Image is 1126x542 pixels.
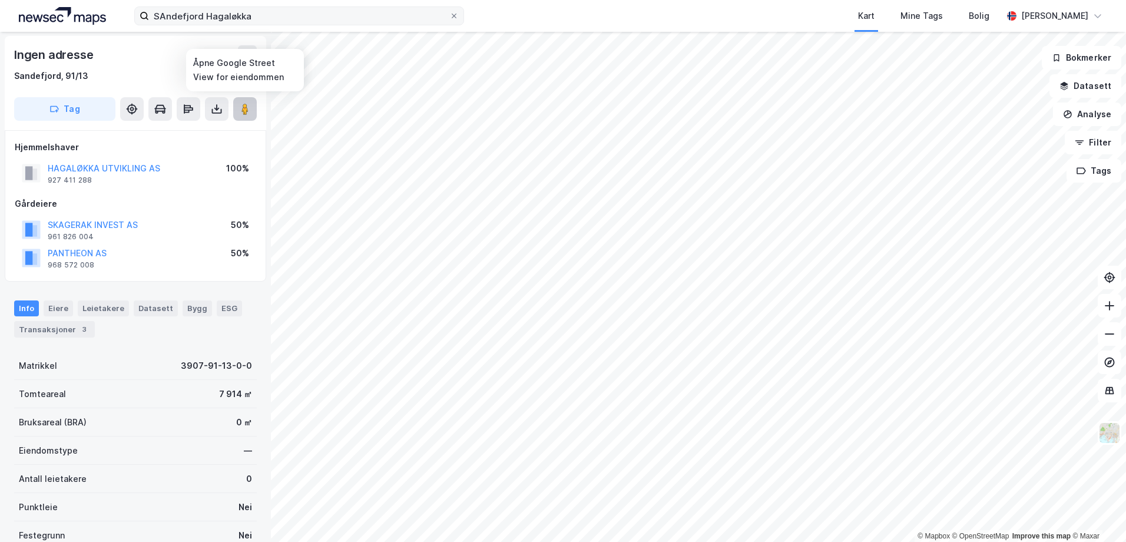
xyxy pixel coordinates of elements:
div: Info [14,300,39,316]
div: 3 [78,323,90,335]
div: 0 ㎡ [236,415,252,429]
img: Z [1098,422,1121,444]
div: Eiendomstype [19,444,78,458]
div: Matrikkel [19,359,57,373]
div: Leietakere [78,300,129,316]
button: Datasett [1049,74,1121,98]
div: Mine Tags [900,9,943,23]
a: Improve this map [1012,532,1071,540]
div: 3907-91-13-0-0 [181,359,252,373]
div: Bruksareal (BRA) [19,415,87,429]
button: Tag [14,97,115,121]
div: Kontrollprogram for chat [1067,485,1126,542]
div: 961 826 004 [48,232,94,242]
button: Bokmerker [1042,46,1121,70]
div: Bolig [969,9,989,23]
div: Hjemmelshaver [15,140,256,154]
button: Analyse [1053,103,1121,126]
div: 0 [246,472,252,486]
a: Mapbox [918,532,950,540]
div: 7 914 ㎡ [219,387,252,401]
div: Bygg [183,300,212,316]
input: Søk på adresse, matrikkel, gårdeiere, leietakere eller personer [149,7,449,25]
div: 927 411 288 [48,176,92,185]
div: Kart [858,9,875,23]
div: Gårdeiere [15,197,256,211]
img: logo.a4113a55bc3d86da70a041830d287a7e.svg [19,7,106,25]
div: Sandefjord, 91/13 [14,69,88,83]
div: 968 572 008 [48,260,94,270]
div: [PERSON_NAME] [1021,9,1088,23]
div: Nei [239,500,252,514]
div: Punktleie [19,500,58,514]
a: OpenStreetMap [952,532,1009,540]
div: Eiere [44,300,73,316]
div: 50% [231,246,249,260]
div: Ingen adresse [14,45,95,64]
button: Tags [1067,159,1121,183]
div: Datasett [134,300,178,316]
div: Transaksjoner [14,321,95,338]
button: Filter [1065,131,1121,154]
div: Antall leietakere [19,472,87,486]
div: 100% [226,161,249,176]
iframe: Chat Widget [1067,485,1126,542]
div: — [244,444,252,458]
div: ESG [217,300,242,316]
div: 50% [231,218,249,232]
div: Tomteareal [19,387,66,401]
